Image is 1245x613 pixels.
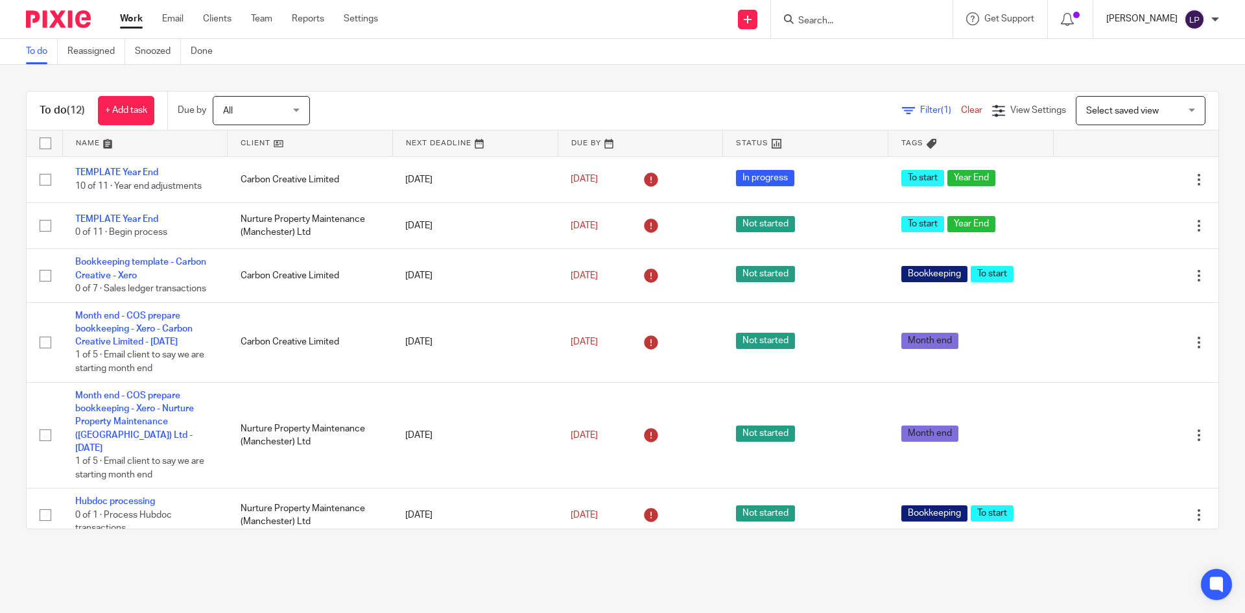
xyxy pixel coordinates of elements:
[228,249,393,302] td: Carbon Creative Limited
[920,106,961,115] span: Filter
[901,333,958,349] span: Month end
[75,457,204,479] span: 1 of 5 · Email client to say we are starting month end
[67,105,85,115] span: (12)
[901,505,967,522] span: Bookkeeping
[736,505,795,522] span: Not started
[736,216,795,232] span: Not started
[392,382,558,488] td: [DATE]
[571,511,598,520] span: [DATE]
[98,96,154,125] a: + Add task
[75,182,202,191] span: 10 of 11 · Year end adjustments
[984,14,1034,23] span: Get Support
[571,271,598,280] span: [DATE]
[736,333,795,349] span: Not started
[75,311,193,347] a: Month end - COS prepare bookkeeping - Xero - Carbon Creative Limited - [DATE]
[344,12,378,25] a: Settings
[901,170,944,186] span: To start
[135,39,181,64] a: Snoozed
[901,139,923,147] span: Tags
[392,249,558,302] td: [DATE]
[736,170,794,186] span: In progress
[228,302,393,382] td: Carbon Creative Limited
[947,170,995,186] span: Year End
[1184,9,1205,30] img: svg%3E
[191,39,222,64] a: Done
[392,202,558,248] td: [DATE]
[75,351,204,374] span: 1 of 5 · Email client to say we are starting month end
[26,10,91,28] img: Pixie
[75,284,206,293] span: 0 of 7 · Sales ledger transactions
[797,16,914,27] input: Search
[571,221,598,230] span: [DATE]
[571,175,598,184] span: [DATE]
[571,337,598,346] span: [DATE]
[75,511,172,533] span: 0 of 1 · Process Hubdoc transactions
[26,39,58,64] a: To do
[901,266,967,282] span: Bookkeeping
[251,12,272,25] a: Team
[120,12,143,25] a: Work
[292,12,324,25] a: Reports
[75,258,206,280] a: Bookkeeping template - Carbon Creative - Xero
[392,488,558,542] td: [DATE]
[392,302,558,382] td: [DATE]
[901,426,958,442] span: Month end
[961,106,982,115] a: Clear
[947,216,995,232] span: Year End
[971,505,1014,522] span: To start
[178,104,206,117] p: Due by
[75,228,167,237] span: 0 of 11 · Begin process
[941,106,951,115] span: (1)
[228,156,393,202] td: Carbon Creative Limited
[1086,106,1159,115] span: Select saved view
[736,266,795,282] span: Not started
[1106,12,1178,25] p: [PERSON_NAME]
[67,39,125,64] a: Reassigned
[228,202,393,248] td: Nurture Property Maintenance (Manchester) Ltd
[75,497,155,506] a: Hubdoc processing
[736,426,795,442] span: Not started
[228,382,393,488] td: Nurture Property Maintenance (Manchester) Ltd
[75,391,194,453] a: Month end - COS prepare bookkeeping - Xero - Nurture Property Maintenance ([GEOGRAPHIC_DATA]) Ltd...
[901,216,944,232] span: To start
[571,431,598,440] span: [DATE]
[203,12,231,25] a: Clients
[392,156,558,202] td: [DATE]
[162,12,184,25] a: Email
[1010,106,1066,115] span: View Settings
[223,106,233,115] span: All
[40,104,85,117] h1: To do
[971,266,1014,282] span: To start
[228,488,393,542] td: Nurture Property Maintenance (Manchester) Ltd
[75,215,158,224] a: TEMPLATE Year End
[75,168,158,177] a: TEMPLATE Year End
